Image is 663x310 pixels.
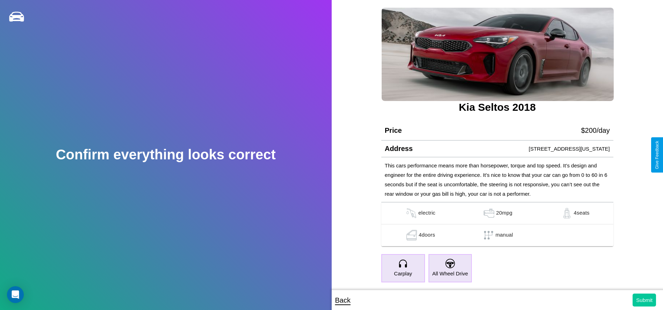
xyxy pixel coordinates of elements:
[7,286,24,303] div: Open Intercom Messenger
[419,230,435,240] p: 4 doors
[529,144,610,153] p: [STREET_ADDRESS][US_STATE]
[56,147,276,163] h2: Confirm everything looks correct
[381,202,613,246] table: simple table
[404,208,418,218] img: gas
[432,269,468,278] p: All Wheel Drive
[482,208,496,218] img: gas
[496,230,513,240] p: manual
[496,208,512,218] p: 20 mpg
[335,294,351,307] p: Back
[385,145,413,153] h4: Address
[560,208,574,218] img: gas
[655,141,660,169] div: Give Feedback
[418,208,435,218] p: electric
[581,124,610,137] p: $ 200 /day
[405,230,419,240] img: gas
[394,269,412,278] p: Carplay
[385,127,402,135] h4: Price
[633,294,656,307] button: Submit
[574,208,590,218] p: 4 seats
[385,161,610,199] p: This cars performance means more than horsepower, torque and top speed. It’s design and engineer ...
[381,101,613,113] h3: Kia Seltos 2018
